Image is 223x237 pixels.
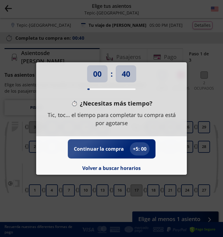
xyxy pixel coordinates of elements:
[111,68,113,80] p: :
[74,142,149,155] button: Continuar la compra+5: 00
[133,145,146,152] p: + 5 : 00
[74,145,124,152] p: Continuar la compra
[93,68,102,80] p: 00
[80,99,152,108] p: ¿Necesitas más tiempo?
[82,165,141,172] button: Volver a buscar horarios
[45,111,178,127] p: Tic, toc… el tiempo para completar tu compra está por agotarse
[122,68,130,80] p: 40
